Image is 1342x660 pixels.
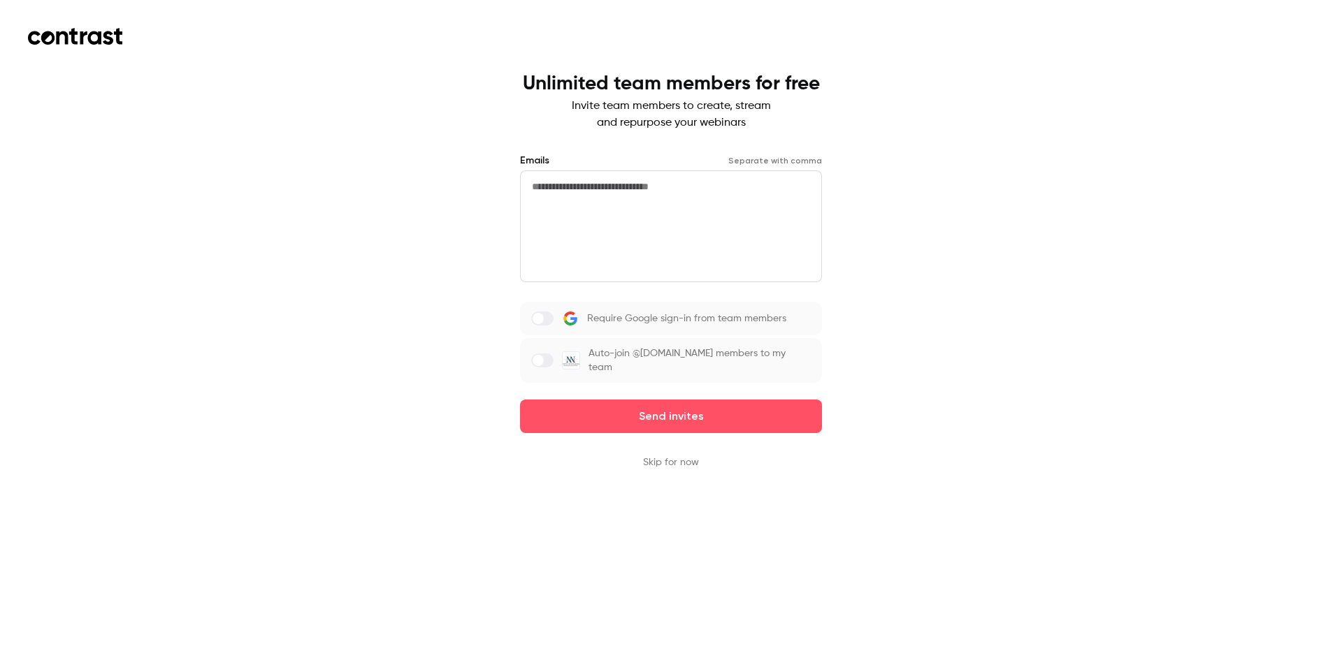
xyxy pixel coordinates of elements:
[523,98,820,131] p: Invite team members to create, stream and repurpose your webinars
[520,338,822,383] label: Auto-join @[DOMAIN_NAME] members to my team
[520,154,549,168] label: Emails
[728,155,822,166] p: Separate with comma
[523,73,820,95] h1: Unlimited team members for free
[643,455,699,469] button: Skip for now
[520,399,822,433] button: Send invites
[520,302,822,335] label: Require Google sign-in from team members
[563,352,579,369] img: Natalia Nogueira - MarTech Consultant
